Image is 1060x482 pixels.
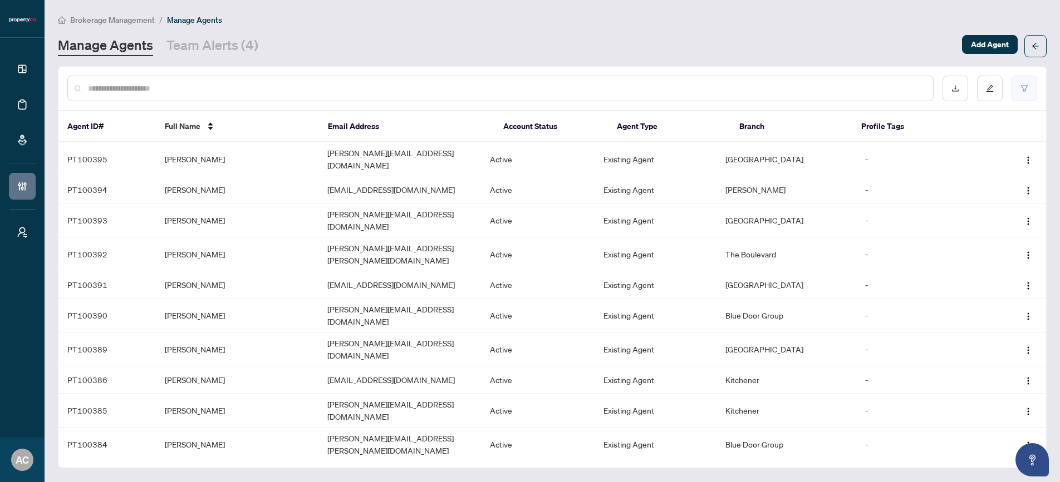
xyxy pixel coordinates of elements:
td: Existing Agent [595,237,717,271]
td: Kitchener [717,394,856,428]
td: [PERSON_NAME] [156,203,318,237]
td: Kitchener [717,366,856,394]
button: Logo [1019,181,1037,198]
td: [GEOGRAPHIC_DATA] [717,332,856,366]
td: Blue Door Group [717,299,856,332]
td: - [856,332,994,366]
td: Active [481,203,595,237]
td: Active [481,332,595,366]
td: PT100393 [58,203,156,237]
td: [PERSON_NAME] [156,394,318,428]
img: Logo [1024,217,1033,226]
td: [PERSON_NAME][EMAIL_ADDRESS][PERSON_NAME][DOMAIN_NAME] [318,428,481,461]
td: PT100389 [58,332,156,366]
img: Logo [1024,441,1033,450]
td: Active [481,366,595,394]
img: Logo [1024,407,1033,416]
td: Existing Agent [595,366,717,394]
td: [PERSON_NAME][EMAIL_ADDRESS][DOMAIN_NAME] [318,332,481,366]
td: PT100394 [58,176,156,203]
button: Logo [1019,306,1037,324]
img: Logo [1024,376,1033,385]
td: - [856,394,994,428]
td: [GEOGRAPHIC_DATA] [717,142,856,176]
th: Full Name [156,111,318,142]
button: Logo [1019,435,1037,453]
img: Logo [1024,346,1033,355]
li: / [159,13,163,26]
a: Manage Agents [58,36,153,56]
button: Add Agent [962,35,1018,54]
span: Full Name [165,120,200,132]
td: [PERSON_NAME][EMAIL_ADDRESS][DOMAIN_NAME] [318,299,481,332]
td: [PERSON_NAME][EMAIL_ADDRESS][DOMAIN_NAME] [318,203,481,237]
td: Existing Agent [595,271,717,299]
button: Open asap [1015,443,1049,476]
td: [EMAIL_ADDRESS][DOMAIN_NAME] [318,176,481,203]
td: [PERSON_NAME] [156,142,318,176]
button: download [943,76,968,101]
img: Logo [1024,251,1033,260]
td: Blue Door Group [717,428,856,461]
img: Logo [1024,281,1033,290]
span: download [951,85,959,92]
td: PT100385 [58,394,156,428]
img: Logo [1024,312,1033,321]
td: Active [481,237,595,271]
td: PT100384 [58,428,156,461]
button: filter [1012,76,1037,101]
td: [PERSON_NAME] [156,237,318,271]
button: Logo [1019,401,1037,419]
th: Agent ID# [58,111,156,142]
td: [PERSON_NAME] [156,271,318,299]
td: [PERSON_NAME] [156,428,318,461]
a: Team Alerts (4) [166,36,258,56]
span: filter [1020,85,1028,92]
td: Active [481,299,595,332]
td: - [856,428,994,461]
td: [PERSON_NAME] [156,366,318,394]
td: [PERSON_NAME][EMAIL_ADDRESS][DOMAIN_NAME] [318,394,481,428]
td: Existing Agent [595,394,717,428]
td: Existing Agent [595,332,717,366]
button: Logo [1019,276,1037,294]
td: [PERSON_NAME] [156,299,318,332]
td: Active [481,428,595,461]
td: Active [481,142,595,176]
td: PT100391 [58,271,156,299]
td: Existing Agent [595,428,717,461]
td: Existing Agent [595,142,717,176]
img: Logo [1024,156,1033,165]
span: AC [16,452,29,468]
span: Brokerage Management [70,15,155,25]
td: The Boulevard [717,237,856,271]
td: PT100392 [58,237,156,271]
button: edit [977,76,1003,101]
button: Logo [1019,371,1037,389]
td: - [856,237,994,271]
th: Account Status [494,111,608,142]
th: Branch [730,111,852,142]
td: - [856,142,994,176]
td: Active [481,176,595,203]
img: logo [9,17,36,23]
button: Logo [1019,245,1037,263]
td: Active [481,271,595,299]
td: [EMAIL_ADDRESS][DOMAIN_NAME] [318,271,481,299]
td: [PERSON_NAME][EMAIL_ADDRESS][PERSON_NAME][DOMAIN_NAME] [318,237,481,271]
span: Manage Agents [167,15,222,25]
button: Logo [1019,340,1037,358]
td: - [856,271,994,299]
td: Existing Agent [595,299,717,332]
td: PT100386 [58,366,156,394]
td: [EMAIL_ADDRESS][DOMAIN_NAME] [318,366,481,394]
td: Existing Agent [595,203,717,237]
td: Existing Agent [595,176,717,203]
td: [GEOGRAPHIC_DATA] [717,271,856,299]
span: edit [986,85,994,92]
td: - [856,299,994,332]
td: - [856,176,994,203]
td: [PERSON_NAME] [717,176,856,203]
span: home [58,16,66,24]
th: Agent Type [608,111,730,142]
